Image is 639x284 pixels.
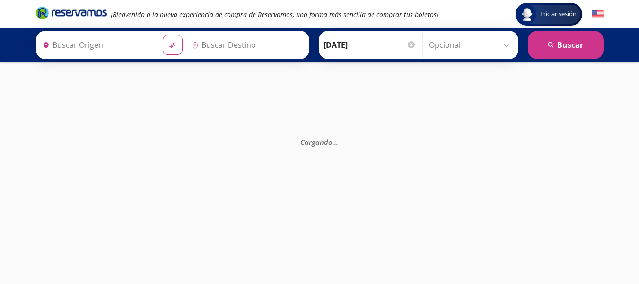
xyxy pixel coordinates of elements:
i: Brand Logo [36,6,107,20]
input: Buscar Destino [188,33,304,57]
button: English [592,9,604,20]
span: . [333,137,334,147]
input: Buscar Origen [39,33,155,57]
span: . [336,137,338,147]
em: Cargando [300,137,338,147]
span: Iniciar sesión [536,9,580,19]
input: Elegir Fecha [324,33,416,57]
button: Buscar [528,31,604,59]
em: ¡Bienvenido a la nueva experiencia de compra de Reservamos, una forma más sencilla de comprar tus... [111,10,438,19]
a: Brand Logo [36,6,107,23]
span: . [334,137,336,147]
input: Opcional [429,33,514,57]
